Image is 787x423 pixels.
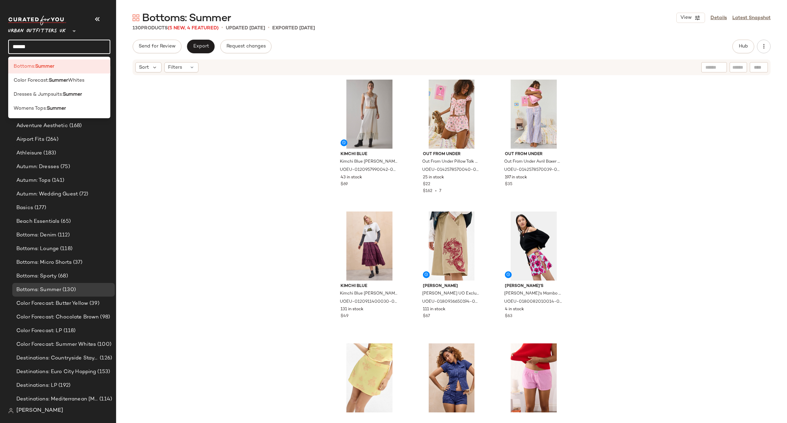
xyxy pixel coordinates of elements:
img: cfy_white_logo.C9jOOHJF.svg [8,16,66,25]
img: 0180936650194_024_a2 [417,211,486,281]
span: Color Forecast: Summer Whites [16,341,96,349]
span: Autumn: Wedding Guest [16,190,78,198]
span: UOEU-0142578570040-000-000 [422,167,480,173]
span: (112) [56,231,70,239]
span: [PERSON_NAME]'s Mambo Skirt MonoA at Urban Outfitters [504,291,562,297]
span: (114) [98,395,112,403]
span: (141) [51,177,65,185]
span: Airport Fits [16,136,44,144]
span: View [680,15,692,21]
span: (68) [57,272,68,280]
span: $69 [341,181,348,188]
span: • [221,24,223,32]
span: 4 in stock [505,306,524,313]
b: Summer [47,105,66,112]
span: Filters [168,64,182,71]
img: 0125582180098_041_a2 [417,343,486,412]
span: $22 [423,181,430,188]
button: Send for Review [133,40,181,53]
span: Request changes [226,44,266,49]
span: Out From Under [423,151,481,158]
img: 0120957990042_010_a2 [335,80,404,149]
span: (177) [33,204,46,212]
b: Summer [35,63,54,70]
span: (72) [78,190,88,198]
span: Womens Tops: [14,105,47,112]
span: (168) [68,122,82,130]
span: UOEU-0120957990042-000-010 [340,167,398,173]
span: Destinations: Countryside Staycation [16,354,98,362]
span: Basics [16,204,33,212]
span: $49 [341,313,348,319]
img: 0180082010014_000_a2 [499,211,568,281]
span: (100) [96,341,111,349]
span: 25 in stock [423,175,444,181]
span: 111 in stock [423,306,445,313]
span: 130 [133,26,141,31]
span: (153) [96,368,110,376]
span: Bottoms: [14,63,35,70]
span: $67 [423,313,430,319]
span: [PERSON_NAME] [423,283,481,289]
span: $35 [505,181,512,188]
span: Destinations: LP [16,382,57,390]
span: Autumn: Dresses [16,163,59,171]
span: Sort [139,64,149,71]
span: Bottoms: Lounge [16,245,59,253]
span: Urban Outfitters UK [8,23,66,36]
span: Bottoms: Summer [16,286,61,294]
span: Out From Under Pillow Talk Shorts S at Urban Outfitters [422,159,480,165]
span: 43 in stock [341,175,362,181]
span: $63 [505,313,512,319]
button: View [676,13,705,23]
span: UOEU-0142578570039-000-059 [504,167,562,173]
span: 7 [439,189,441,193]
span: Kimchi Blue [341,283,398,289]
span: (65) [59,218,71,226]
div: Products [133,25,219,32]
span: Destinations: Mediterranean [MEDICAL_DATA] [16,395,98,403]
span: Autumn: Tops [16,177,51,185]
b: Summer [49,77,68,84]
span: Color Forecast: [14,77,49,84]
span: Whites [68,77,84,84]
span: Out From Under [505,151,563,158]
a: Latest Snapshot [732,14,771,22]
span: (192) [57,382,70,390]
span: Color Forecast: LP [16,327,62,335]
span: [PERSON_NAME] UO Exclusive Dragon Jorts - Beige L at Urban Outfitters [422,291,480,297]
img: 0120911400030_266_a2 [335,211,404,281]
span: Color Forecast: Chocolate Brown [16,313,99,321]
span: UOEU-0180082010014-000-000 [504,299,562,305]
span: (37) [72,259,83,267]
p: updated [DATE] [226,25,265,32]
span: • [432,189,439,193]
span: Hub [738,44,748,49]
span: (75) [59,163,70,171]
span: (118) [62,327,76,335]
span: (264) [44,136,59,144]
span: (5 New, 4 Featured) [168,26,219,31]
span: Athleisure [16,149,42,157]
span: Destinations: Euro City Hopping [16,368,96,376]
img: 0142347820060_066_a2 [499,343,568,412]
span: Kimchi Blue [PERSON_NAME] Check Midi Skirt - Pink combo XS at Urban Outfitters [340,291,398,297]
span: Dresses & Jumpsuits: [14,91,63,98]
span: 131 in stock [341,306,363,313]
span: Bottoms: Denim [16,231,56,239]
span: Export [193,44,209,49]
b: Summer [63,91,82,98]
span: Send for Review [138,44,176,49]
span: Bottoms: Summer [142,12,231,25]
span: (39) [88,300,99,308]
span: Kimchi Blue [341,151,398,158]
button: Request changes [220,40,272,53]
span: • [268,24,270,32]
img: svg%3e [8,408,14,413]
button: Export [187,40,215,53]
span: Beach Essentials [16,218,59,226]
span: Bottoms: Sporty [16,272,57,280]
span: Kimchi Blue [PERSON_NAME] Skirt - White 2XS at Urban Outfitters [340,159,398,165]
img: 0131582180174_066_a2 [335,343,404,412]
span: (98) [99,313,110,321]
